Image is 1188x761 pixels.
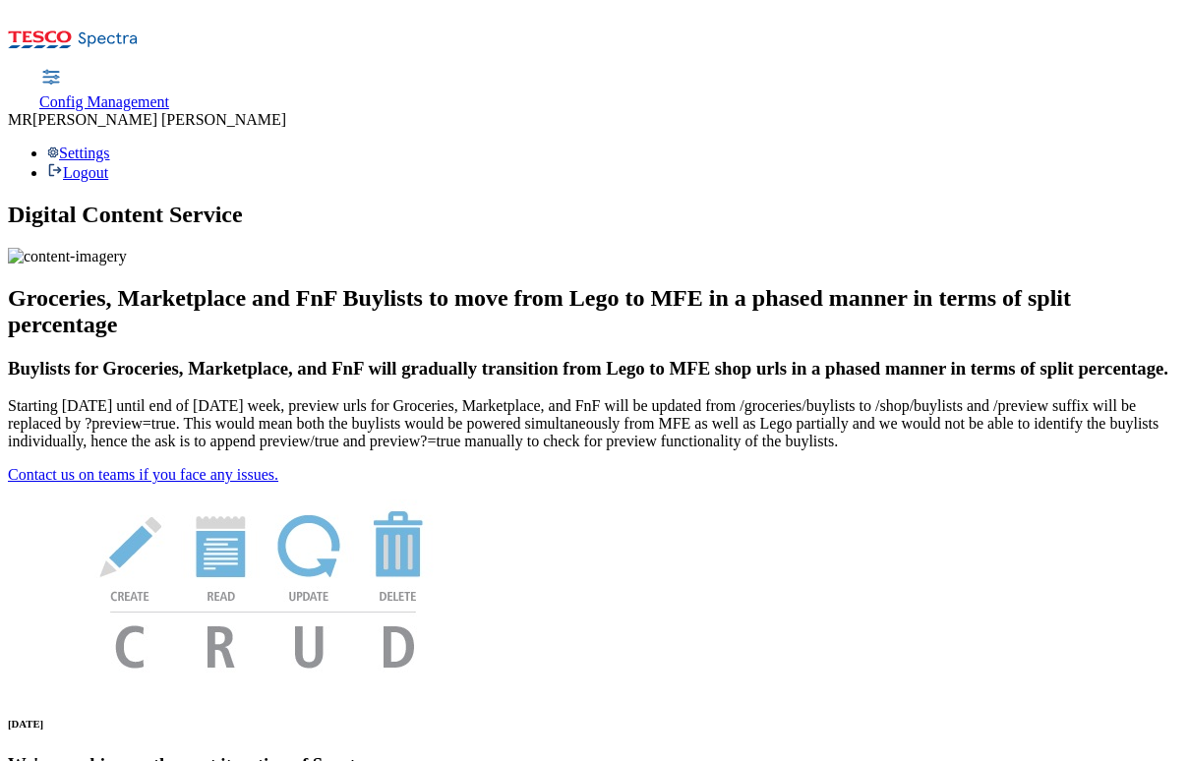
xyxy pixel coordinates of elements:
[39,70,169,111] a: Config Management
[8,111,32,128] span: MR
[8,718,1180,730] h6: [DATE]
[8,248,127,265] img: content-imagery
[32,111,286,128] span: [PERSON_NAME] [PERSON_NAME]
[47,164,108,181] a: Logout
[8,466,278,483] a: Contact us on teams if you face any issues.
[8,202,1180,228] h1: Digital Content Service
[8,285,1180,338] h2: Groceries, Marketplace and FnF Buylists to move from Lego to MFE in a phased manner in terms of s...
[47,145,110,161] a: Settings
[39,93,169,110] span: Config Management
[8,484,519,689] img: News Image
[8,397,1180,450] p: Starting [DATE] until end of [DATE] week, preview urls for Groceries, Marketplace, and FnF will b...
[8,358,1180,380] h3: Buylists for Groceries, Marketplace, and FnF will gradually transition from Lego to MFE shop urls...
